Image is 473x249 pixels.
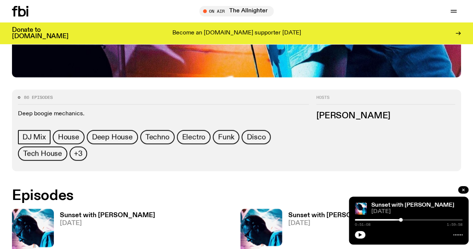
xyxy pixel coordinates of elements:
[87,130,138,144] a: Deep House
[288,220,384,227] span: [DATE]
[316,95,455,104] h2: Hosts
[58,133,79,141] span: House
[218,133,234,141] span: Funk
[60,212,155,219] h3: Sunset with [PERSON_NAME]
[145,133,169,141] span: Techno
[177,130,211,144] a: Electro
[199,6,274,16] button: On AirThe Allnighter
[24,95,53,100] span: 86 episodes
[172,30,301,37] p: Become an [DOMAIN_NAME] supporter [DATE]
[355,223,371,227] span: 0:51:08
[12,27,68,40] h3: Donate to [DOMAIN_NAME]
[213,130,239,144] a: Funk
[53,130,85,144] a: House
[182,133,206,141] span: Electro
[12,189,309,203] h2: Episodes
[316,112,455,120] h3: [PERSON_NAME]
[242,130,271,144] a: Disco
[140,130,175,144] a: Techno
[288,212,384,219] h3: Sunset with [PERSON_NAME]
[92,133,133,141] span: Deep House
[371,202,454,208] a: Sunset with [PERSON_NAME]
[74,149,83,158] span: +3
[447,223,463,227] span: 1:59:58
[18,130,50,144] a: DJ Mix
[355,203,367,215] img: Simon Caldwell stands side on, looking downwards. He has headphones on. Behind him is a brightly ...
[18,146,67,161] a: Tech House
[18,110,309,118] p: Deep boogie mechanics.
[60,220,155,227] span: [DATE]
[371,209,463,215] span: [DATE]
[22,133,46,141] span: DJ Mix
[70,146,87,161] button: +3
[23,149,62,158] span: Tech House
[247,133,265,141] span: Disco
